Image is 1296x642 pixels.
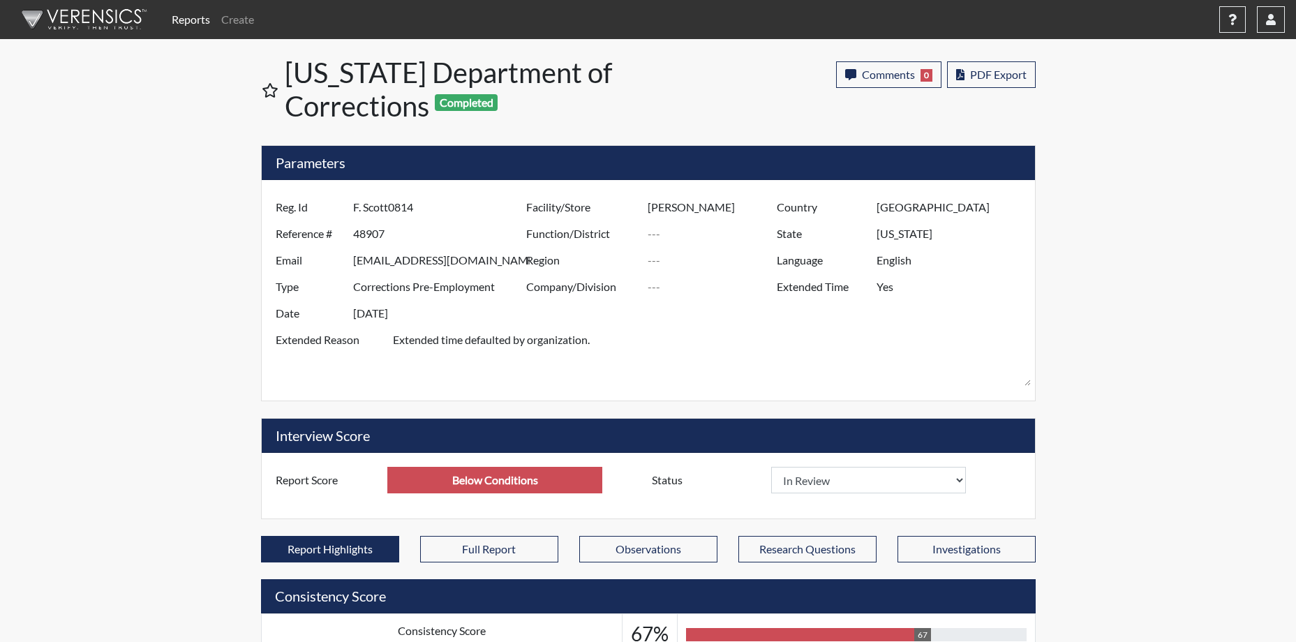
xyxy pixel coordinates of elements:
label: Region [516,247,648,274]
h5: Parameters [262,146,1035,180]
div: 67 [914,628,931,641]
label: Report Score [265,467,388,493]
input: --- [353,221,530,247]
label: Type [265,274,353,300]
span: 0 [921,69,932,82]
a: Reports [166,6,216,33]
span: Completed [435,94,498,111]
input: --- [648,221,780,247]
label: Email [265,247,353,274]
button: Investigations [897,536,1036,562]
label: Reg. Id [265,194,353,221]
input: --- [877,221,1031,247]
label: Reference # [265,221,353,247]
label: Country [766,194,877,221]
input: --- [353,194,530,221]
h5: Interview Score [262,419,1035,453]
button: Comments0 [836,61,941,88]
span: Comments [862,68,915,81]
input: --- [353,300,530,327]
label: Date [265,300,353,327]
button: Report Highlights [261,536,399,562]
label: State [766,221,877,247]
input: --- [877,274,1031,300]
button: Full Report [420,536,558,562]
h1: [US_STATE] Department of Corrections [285,56,650,123]
a: Create [216,6,260,33]
div: Document a decision to hire or decline a candiate [641,467,1031,493]
label: Extended Reason [265,327,393,387]
label: Facility/Store [516,194,648,221]
h5: Consistency Score [261,579,1036,613]
button: PDF Export [947,61,1036,88]
input: --- [877,247,1031,274]
span: PDF Export [970,68,1027,81]
label: Status [641,467,771,493]
input: --- [648,274,780,300]
input: --- [387,467,602,493]
button: Observations [579,536,717,562]
label: Function/District [516,221,648,247]
input: --- [648,194,780,221]
button: Research Questions [738,536,877,562]
label: Language [766,247,877,274]
input: --- [353,274,530,300]
label: Company/Division [516,274,648,300]
label: Extended Time [766,274,877,300]
input: --- [648,247,780,274]
input: --- [877,194,1031,221]
input: --- [353,247,530,274]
